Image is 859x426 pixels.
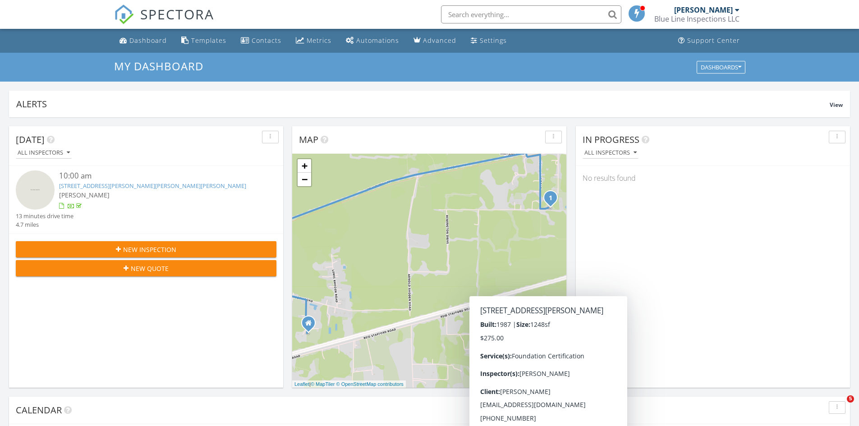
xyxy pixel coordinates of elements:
[292,380,406,388] div: |
[123,245,176,254] span: New Inspection
[16,260,276,276] button: New Quote
[830,101,843,109] span: View
[356,36,399,45] div: Automations
[129,36,167,45] div: Dashboard
[59,170,255,182] div: 10:00 am
[237,32,285,49] a: Contacts
[292,32,335,49] a: Metrics
[59,182,246,190] a: [STREET_ADDRESS][PERSON_NAME][PERSON_NAME][PERSON_NAME]
[583,147,639,159] button: All Inspectors
[16,170,276,229] a: 10:00 am [STREET_ADDRESS][PERSON_NAME][PERSON_NAME][PERSON_NAME] [PERSON_NAME] 13 minutes drive t...
[336,381,404,387] a: © OpenStreetMap contributors
[847,395,854,403] span: 5
[191,36,226,45] div: Templates
[16,98,830,110] div: Alerts
[114,5,134,24] img: The Best Home Inspection Software - Spectora
[687,36,740,45] div: Support Center
[828,395,850,417] iframe: Intercom live chat
[178,32,230,49] a: Templates
[114,12,214,31] a: SPECTORA
[307,36,331,45] div: Metrics
[654,14,740,23] div: Blue Line Inspections LLC
[299,133,318,146] span: Map
[584,150,637,156] div: All Inspectors
[59,191,110,199] span: [PERSON_NAME]
[16,147,72,159] button: All Inspectors
[342,32,403,49] a: Automations (Basic)
[140,5,214,23] span: SPECTORA
[675,32,744,49] a: Support Center
[18,150,70,156] div: All Inspectors
[697,61,745,73] button: Dashboards
[16,220,73,229] div: 4.7 miles
[16,133,45,146] span: [DATE]
[298,159,311,173] a: Zoom in
[114,59,203,73] span: My Dashboard
[131,264,169,273] span: New Quote
[551,197,556,203] div: 9173 Noah Davis Rd, Glen Saint Mary, FL 32040
[16,404,62,416] span: Calendar
[576,166,850,190] div: No results found
[294,381,309,387] a: Leaflet
[410,32,460,49] a: Advanced
[16,241,276,257] button: New Inspection
[308,323,314,328] div: 13436 Arnold Rhoden Rd, Glen St Mary FL 32040
[252,36,281,45] div: Contacts
[16,212,73,220] div: 13 minutes drive time
[549,195,552,202] i: 1
[116,32,170,49] a: Dashboard
[298,173,311,186] a: Zoom out
[16,170,55,209] img: streetview
[480,36,507,45] div: Settings
[674,5,733,14] div: [PERSON_NAME]
[311,381,335,387] a: © MapTiler
[441,5,621,23] input: Search everything...
[701,64,741,70] div: Dashboards
[423,36,456,45] div: Advanced
[467,32,510,49] a: Settings
[583,133,639,146] span: In Progress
